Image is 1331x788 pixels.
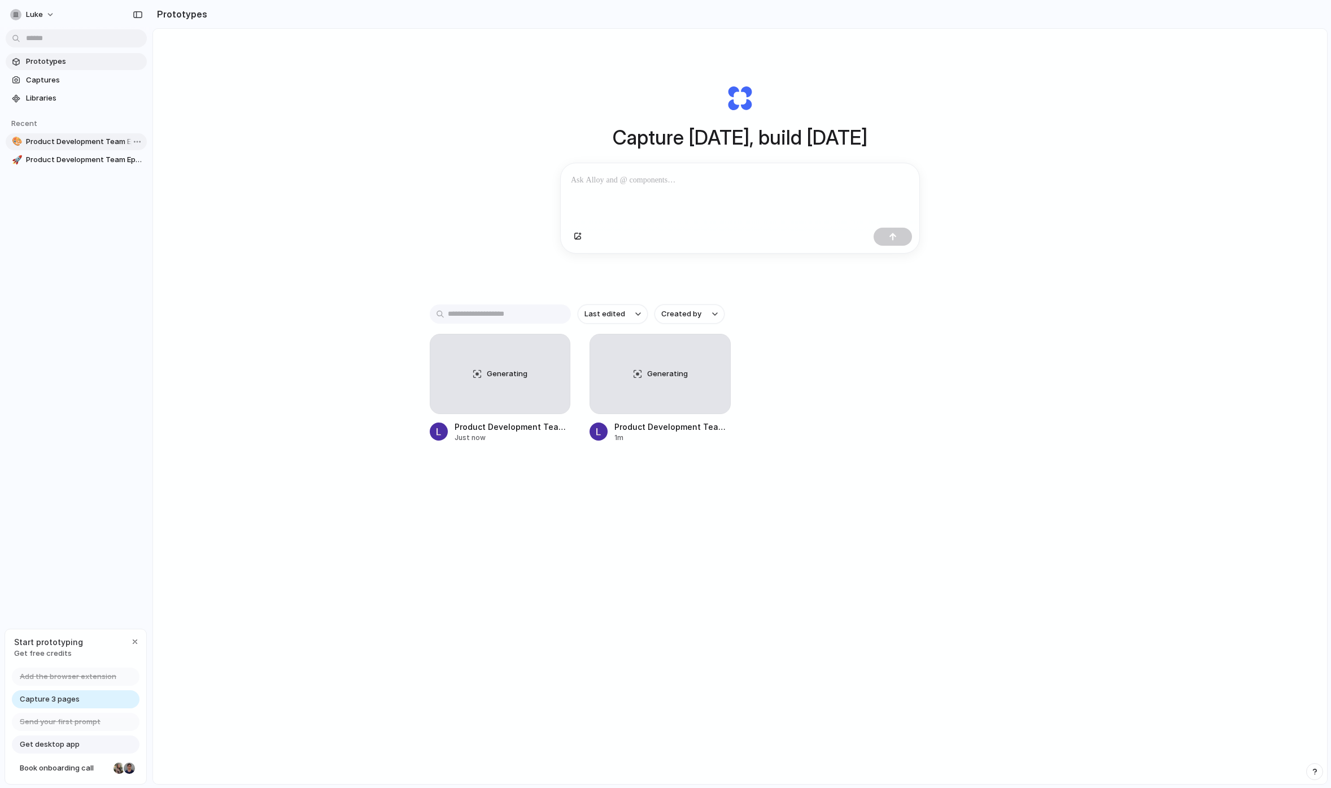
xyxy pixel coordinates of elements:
[647,368,688,380] span: Generating
[487,368,527,380] span: Generating
[584,308,625,320] span: Last edited
[14,636,83,648] span: Start prototyping
[455,421,571,433] div: Product Development Team Epics Backlog - Boards
[26,93,142,104] span: Libraries
[430,334,571,443] a: GeneratingProduct Development Team Epics Backlog - BoardsJust now
[613,123,867,153] h1: Capture [DATE], build [DATE]
[26,154,142,166] span: Product Development Team Epics Backlog - Boards
[12,735,139,754] a: Get desktop app
[455,433,571,443] div: Just now
[26,75,142,86] span: Captures
[20,763,109,774] span: Book onboarding call
[590,334,731,443] a: GeneratingProduct Development Team Epics Backlog - Boards1m
[12,759,139,777] a: Book onboarding call
[20,739,80,750] span: Get desktop app
[26,136,142,147] span: Product Development Team Epics Backlog - Boards
[6,133,147,150] a: 🎨Product Development Team Epics Backlog - Boards
[578,304,648,324] button: Last edited
[6,72,147,89] a: Captures
[12,135,20,148] div: 🎨
[10,154,21,166] button: 🚀
[6,53,147,70] a: Prototypes
[614,421,731,433] div: Product Development Team Epics Backlog - Boards
[152,7,207,21] h2: Prototypes
[614,433,731,443] div: 1m
[20,671,116,682] span: Add the browser extension
[123,761,136,775] div: Christian Iacullo
[20,716,101,728] span: Send your first prompt
[6,151,147,168] a: 🚀Product Development Team Epics Backlog - Boards
[6,90,147,107] a: Libraries
[26,56,142,67] span: Prototypes
[11,119,37,128] span: Recent
[6,6,60,24] button: luke
[112,761,126,775] div: Nicole Kubica
[10,136,21,147] button: 🎨
[26,9,43,20] span: luke
[654,304,725,324] button: Created by
[20,694,80,705] span: Capture 3 pages
[661,308,701,320] span: Created by
[12,154,20,167] div: 🚀
[14,648,83,659] span: Get free credits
